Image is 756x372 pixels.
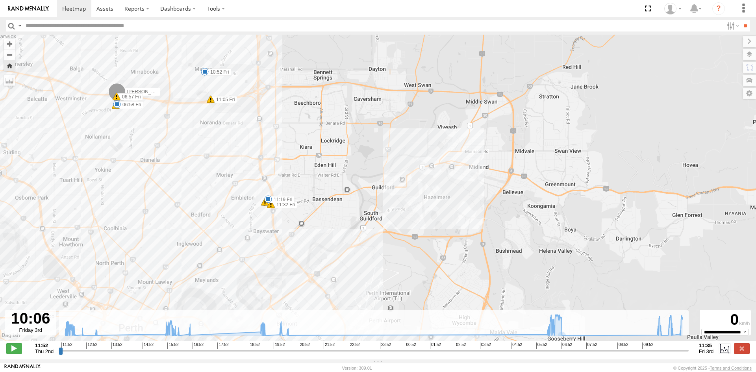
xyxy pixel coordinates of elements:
span: 19:52 [274,342,285,349]
label: Search Filter Options [724,20,741,31]
span: 00:52 [405,342,416,349]
img: rand-logo.svg [8,6,49,11]
span: 05:52 [536,342,547,349]
span: 18:52 [249,342,260,349]
label: Close [734,343,750,353]
span: 15:52 [167,342,178,349]
label: 06:57 Fri [117,93,143,100]
span: 16:52 [193,342,204,349]
span: 11:52 [61,342,72,349]
label: Measure [4,75,15,86]
span: 02:52 [455,342,466,349]
span: 20:52 [299,342,310,349]
span: 14:52 [143,342,154,349]
span: 22:52 [349,342,360,349]
span: 06:52 [561,342,572,349]
div: © Copyright 2025 - [673,366,752,370]
a: Terms and Conditions [710,366,752,370]
label: 06:57 Fri [116,102,142,109]
span: 17:52 [217,342,228,349]
a: Visit our Website [4,364,41,372]
span: 09:52 [642,342,653,349]
span: 13:52 [111,342,122,349]
span: 08:52 [617,342,628,349]
label: Map Settings [743,88,756,99]
span: 03:52 [480,342,491,349]
label: 11:19 Fri [268,196,295,203]
span: Fri 3rd Oct 2025 [699,348,713,354]
label: Search Query [17,20,23,31]
span: 04:52 [511,342,522,349]
label: 06:58 Fri [117,101,143,108]
span: 07:52 [586,342,597,349]
div: 0 [701,311,750,329]
span: 23:52 [380,342,391,349]
div: Brendan Sinclair [661,3,684,15]
span: Thu 2nd Oct 2025 [35,348,54,354]
button: Zoom out [4,49,15,60]
label: 11:05 Fri [211,96,237,103]
label: 10:52 Fri [205,68,231,76]
span: 21:52 [324,342,335,349]
label: 11:32 Fri [271,201,297,208]
button: Zoom Home [4,60,15,71]
span: 01:52 [430,342,441,349]
div: Version: 309.01 [342,366,372,370]
strong: 11:52 [35,342,54,348]
strong: 11:35 [699,342,713,348]
i: ? [712,2,725,15]
button: Zoom in [4,39,15,49]
span: 12:52 [86,342,97,349]
label: Play/Stop [6,343,22,353]
span: [PERSON_NAME] Tech IOV698 [127,89,195,94]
